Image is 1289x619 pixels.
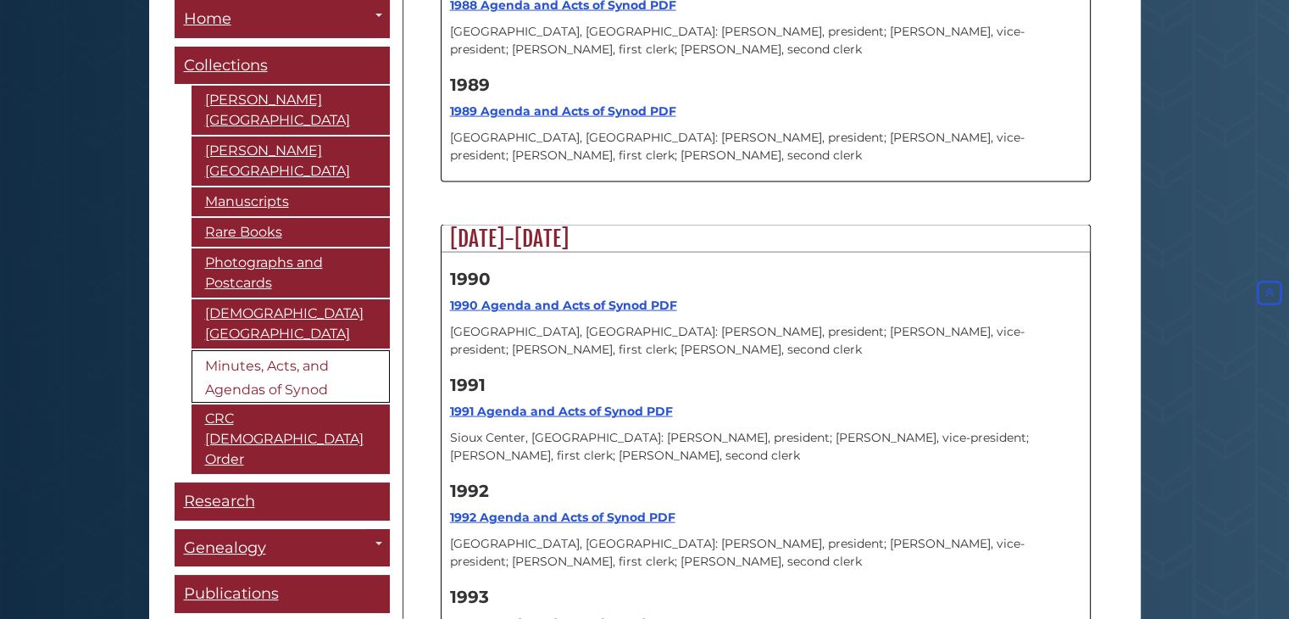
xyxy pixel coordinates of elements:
a: Photographs and Postcards [192,248,390,298]
a: 1991 Agenda and Acts of Synod PDF [450,404,673,419]
a: Rare Books [192,218,390,247]
a: Back to Top [1253,285,1285,300]
a: 1990 Agenda and Acts of Synod PDF [450,298,677,313]
a: Genealogy [175,529,390,567]
span: Home [184,9,231,28]
a: Publications [175,575,390,613]
h2: [DATE]-[DATE] [442,226,1090,253]
p: [GEOGRAPHIC_DATA], [GEOGRAPHIC_DATA]: [PERSON_NAME], president; [PERSON_NAME], vice-president; [P... [450,535,1081,571]
strong: 1990 [450,269,491,289]
p: [GEOGRAPHIC_DATA], [GEOGRAPHIC_DATA]: [PERSON_NAME], president; [PERSON_NAME], vice-president; [P... [450,129,1081,165]
a: Minutes, Acts, and Agendas of Synod [192,350,390,403]
strong: 1992 [450,481,489,501]
strong: 1989 [450,75,490,95]
p: [GEOGRAPHIC_DATA], [GEOGRAPHIC_DATA]: [PERSON_NAME], president; [PERSON_NAME], vice-president; [P... [450,323,1081,359]
a: Manuscripts [192,187,390,216]
span: Genealogy [184,538,266,557]
strong: 1993 [450,587,489,607]
a: 1992 Agenda and Acts of Synod PDF [450,510,675,525]
a: Research [175,482,390,521]
a: [PERSON_NAME][GEOGRAPHIC_DATA] [192,137,390,186]
a: 1989 Agenda and Acts of Synod PDF [450,103,676,119]
span: Publications [184,584,279,603]
p: [GEOGRAPHIC_DATA], [GEOGRAPHIC_DATA]: [PERSON_NAME], president; [PERSON_NAME], vice-president; [P... [450,23,1081,59]
strong: 1991 [450,375,486,395]
span: Research [184,492,255,510]
a: [PERSON_NAME][GEOGRAPHIC_DATA] [192,86,390,135]
span: Collections [184,56,268,75]
a: Collections [175,47,390,85]
a: [DEMOGRAPHIC_DATA][GEOGRAPHIC_DATA] [192,299,390,349]
a: CRC [DEMOGRAPHIC_DATA] Order [192,404,390,474]
p: Sioux Center, [GEOGRAPHIC_DATA]: [PERSON_NAME], president; [PERSON_NAME], vice-president; [PERSON... [450,429,1081,465]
